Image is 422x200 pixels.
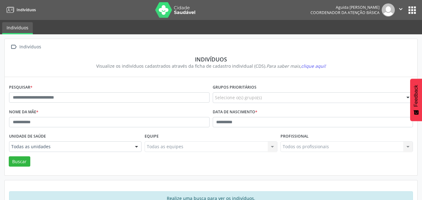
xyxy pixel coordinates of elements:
[145,132,159,141] label: Equipe
[382,3,395,17] img: img
[281,132,309,141] label: Profissional
[413,85,419,107] span: Feedback
[4,5,36,15] a: Indivíduos
[18,42,42,51] div: Indivíduos
[2,22,33,34] a: Indivíduos
[13,63,409,69] div: Visualize os indivíduos cadastrados através da ficha de cadastro individual (CDS).
[9,42,18,51] i: 
[407,5,418,16] button: apps
[410,79,422,121] button: Feedback - Mostrar pesquisa
[9,83,32,92] label: Pesquisar
[9,42,42,51] a:  Indivíduos
[215,94,262,101] span: Selecione o(s) grupo(s)
[213,107,257,117] label: Data de nascimento
[9,132,46,141] label: Unidade de saúde
[9,156,30,167] button: Buscar
[301,63,326,69] span: clique aqui!
[310,5,380,10] div: Aguida [PERSON_NAME]
[213,83,256,92] label: Grupos prioritários
[397,6,404,12] i: 
[11,144,129,150] span: Todas as unidades
[17,7,36,12] span: Indivíduos
[395,3,407,17] button: 
[310,10,380,15] span: Coordenador da Atenção Básica
[13,56,409,63] div: Indivíduos
[9,107,38,117] label: Nome da mãe
[266,63,326,69] i: Para saber mais,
